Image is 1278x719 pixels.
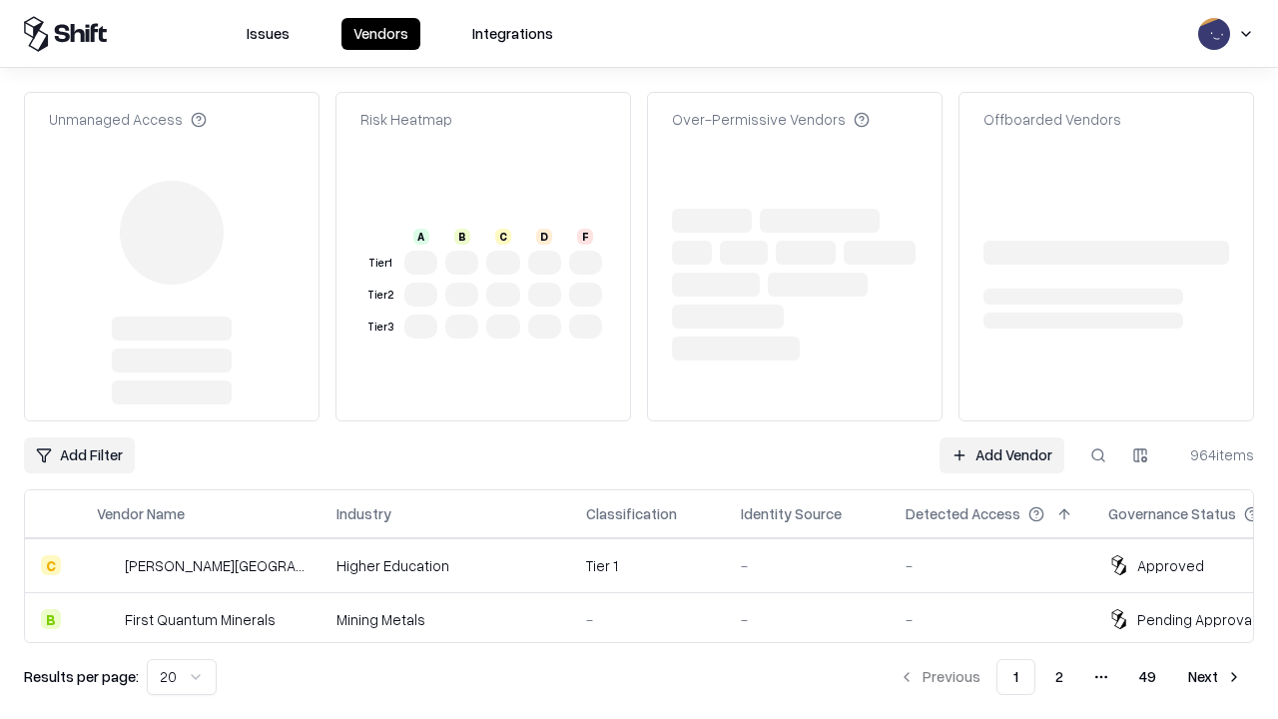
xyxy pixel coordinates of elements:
[1176,659,1254,695] button: Next
[49,109,207,130] div: Unmanaged Access
[741,609,874,630] div: -
[586,555,709,576] div: Tier 1
[24,437,135,473] button: Add Filter
[586,609,709,630] div: -
[536,229,552,245] div: D
[586,503,677,524] div: Classification
[364,319,396,336] div: Tier 3
[97,609,117,629] img: First Quantum Minerals
[235,18,302,50] button: Issues
[125,609,276,630] div: First Quantum Minerals
[360,109,452,130] div: Risk Heatmap
[1174,444,1254,465] div: 964 items
[41,609,61,629] div: B
[413,229,429,245] div: A
[887,659,1254,695] nav: pagination
[906,609,1076,630] div: -
[364,287,396,304] div: Tier 2
[454,229,470,245] div: B
[1108,503,1236,524] div: Governance Status
[97,555,117,575] img: Reichman University
[906,503,1020,524] div: Detected Access
[996,659,1035,695] button: 1
[24,666,139,687] p: Results per page:
[1039,659,1079,695] button: 2
[336,555,554,576] div: Higher Education
[336,503,391,524] div: Industry
[495,229,511,245] div: C
[1123,659,1172,695] button: 49
[97,503,185,524] div: Vendor Name
[940,437,1064,473] a: Add Vendor
[577,229,593,245] div: F
[983,109,1121,130] div: Offboarded Vendors
[364,255,396,272] div: Tier 1
[41,555,61,575] div: C
[460,18,565,50] button: Integrations
[341,18,420,50] button: Vendors
[741,555,874,576] div: -
[741,503,842,524] div: Identity Source
[1137,609,1255,630] div: Pending Approval
[906,555,1076,576] div: -
[672,109,870,130] div: Over-Permissive Vendors
[336,609,554,630] div: Mining Metals
[1137,555,1204,576] div: Approved
[125,555,305,576] div: [PERSON_NAME][GEOGRAPHIC_DATA]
